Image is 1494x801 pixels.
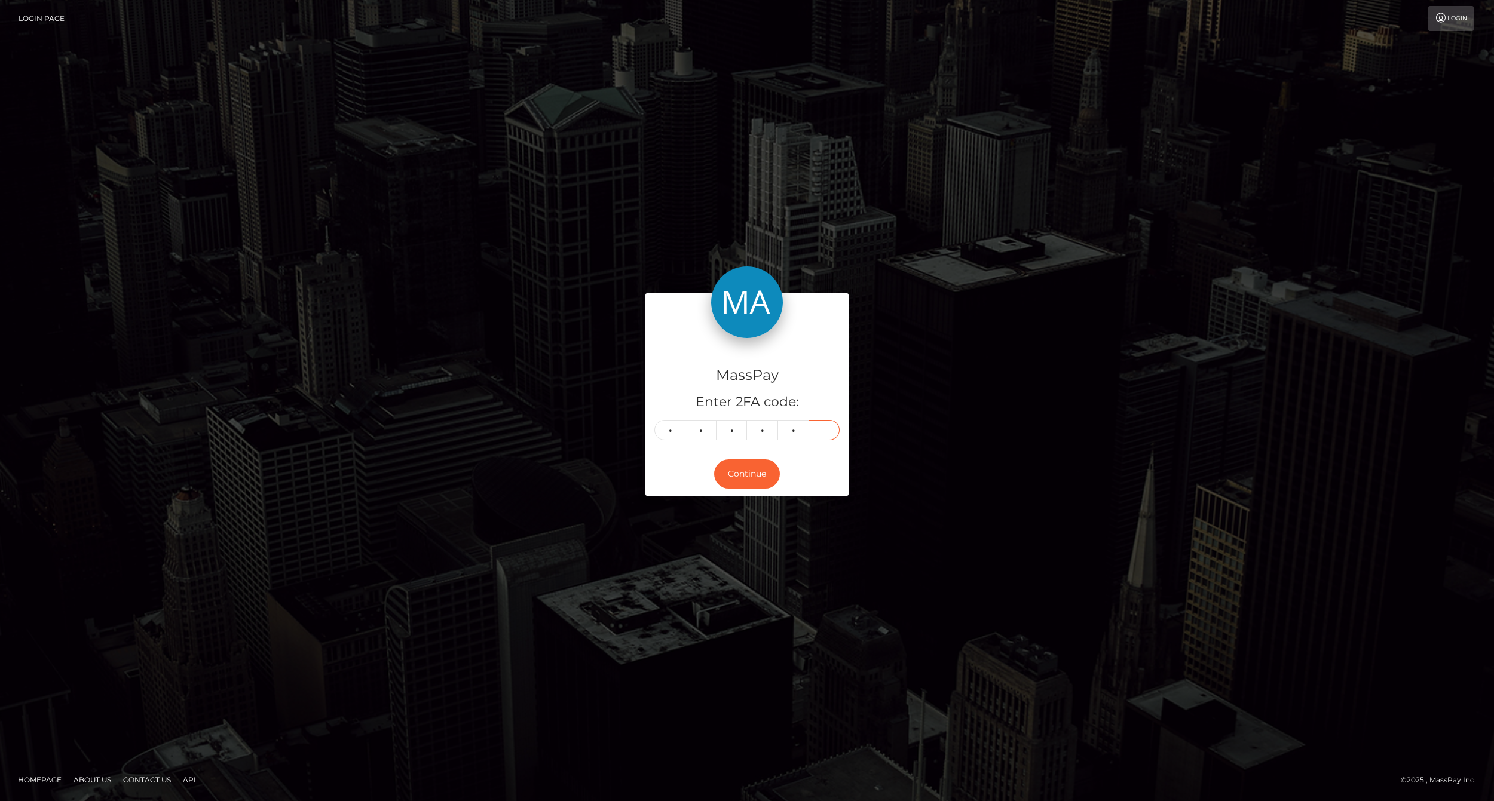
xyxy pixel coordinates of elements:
div: © 2025 , MassPay Inc. [1401,774,1485,787]
a: About Us [69,771,116,789]
a: Homepage [13,771,66,789]
a: Login [1428,6,1474,31]
a: Contact Us [118,771,176,789]
button: Continue [714,459,780,489]
h5: Enter 2FA code: [654,393,840,412]
a: API [178,771,201,789]
h4: MassPay [654,365,840,386]
a: Login Page [19,6,65,31]
img: MassPay [711,266,783,338]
